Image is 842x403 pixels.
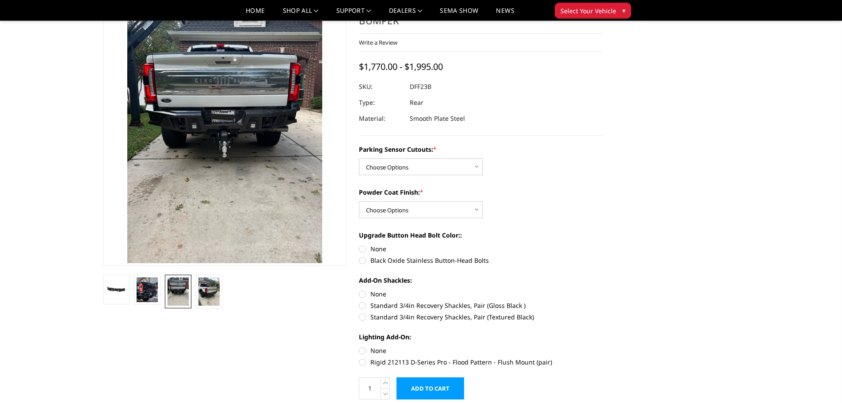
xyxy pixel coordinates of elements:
label: Add-On Shackles: [359,276,603,285]
label: Standard 3/4in Recovery Shackles, Pair (Textured Black) [359,312,603,322]
iframe: Chat Widget [798,361,842,403]
a: shop all [283,8,319,20]
a: 2023-2025 Ford F250-350-450-A2 Series-Rear Bumper [103,0,347,266]
dt: Type: [359,95,403,111]
label: Standard 3/4in Recovery Shackles, Pair (Gloss Black ) [359,301,603,310]
label: Rigid 212113 D-Series Pro - Flood Pattern - Flush Mount (pair) [359,357,603,367]
label: None [359,244,603,253]
a: News [496,8,514,20]
a: Dealers [389,8,423,20]
label: Powder Coat Finish: [359,188,603,197]
a: Write a Review [359,38,397,46]
img: 2023-2025 Ford F250-350-450-A2 Series-Rear Bumper [137,277,158,302]
dd: Rear [410,95,423,111]
label: Black Oxide Stainless Button-Head Bolts [359,256,603,265]
dt: SKU: [359,79,403,95]
dd: Smooth Plate Steel [410,111,465,127]
label: None [359,346,603,355]
span: $1,770.00 - $1,995.00 [359,61,443,73]
label: Lighting Add-On: [359,332,603,342]
label: Upgrade Button Head Bolt Color:: [359,230,603,240]
span: ▾ [622,6,625,15]
a: Home [246,8,265,20]
img: 2023-2025 Ford F250-350-450-A2 Series-Rear Bumper [168,277,189,306]
a: Support [336,8,371,20]
dt: Material: [359,111,403,127]
label: Parking Sensor Cutouts: [359,145,603,154]
input: Add to Cart [396,377,464,399]
label: None [359,289,603,299]
button: Select Your Vehicle [555,3,631,19]
dd: DFF23B [410,79,431,95]
span: Select Your Vehicle [560,6,616,15]
a: SEMA Show [440,8,478,20]
img: 2023-2025 Ford F250-350-450-A2 Series-Rear Bumper [106,284,127,296]
img: 2023-2025 Ford F250-350-450-A2 Series-Rear Bumper [127,3,322,263]
img: 2023-2025 Ford F250-350-450-A2 Series-Rear Bumper [198,277,220,306]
